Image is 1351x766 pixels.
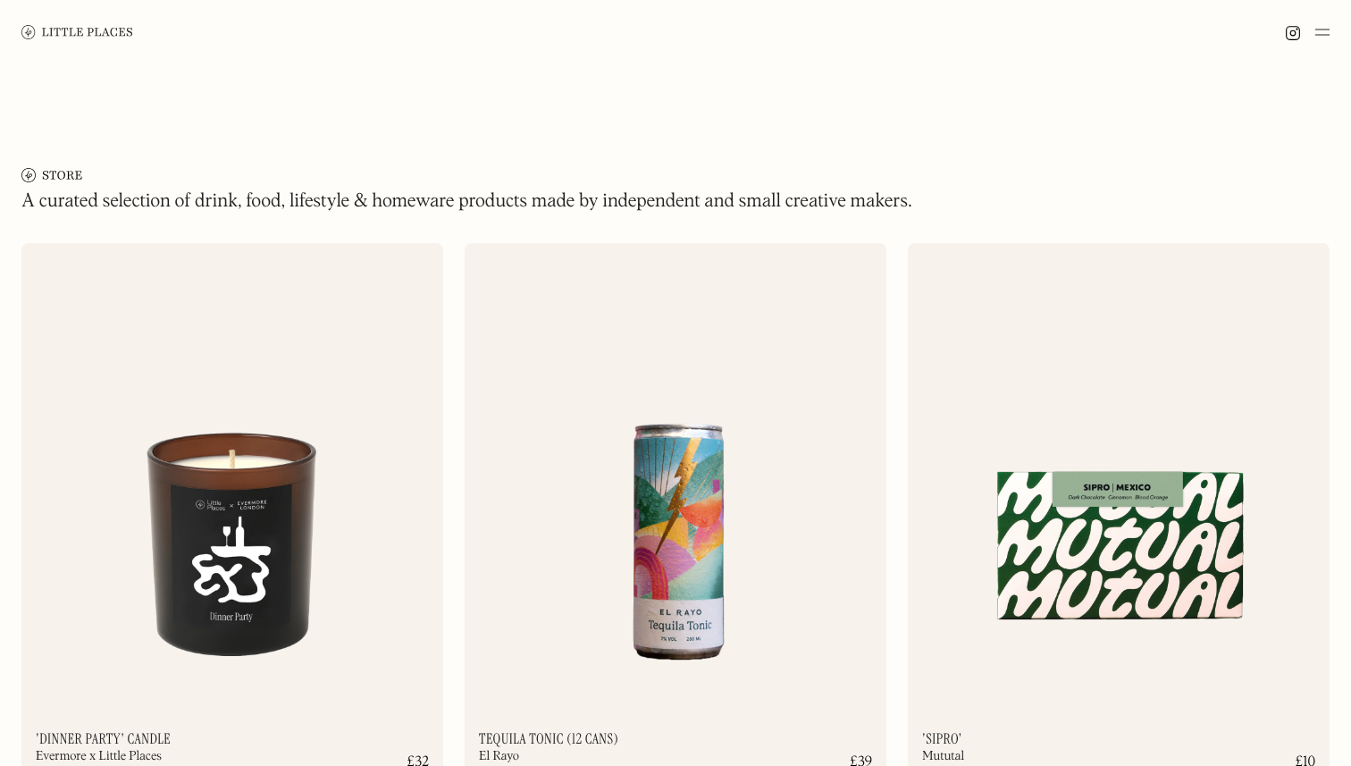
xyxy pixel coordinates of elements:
[922,750,964,762] div: Mututal
[465,243,886,700] img: 684bd0672f53f3bb2a769dc7_Tequila%20Tonic.png
[21,189,912,215] h1: A curated selection of drink, food, lifestyle & homeware products made by independent and small c...
[922,732,962,746] h2: 'Sipro'
[479,750,519,762] div: El Rayo
[479,732,618,746] h2: Tequila Tonic (12 cans)
[36,750,162,762] div: Evermore x Little Places
[36,732,171,746] h2: 'Dinner Party' Candle
[21,243,443,700] img: 6821a401155898ffc9efaafb_Evermore.png
[908,243,1330,700] img: 684bd0ca90ddb7c7381503db_Mutual.png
